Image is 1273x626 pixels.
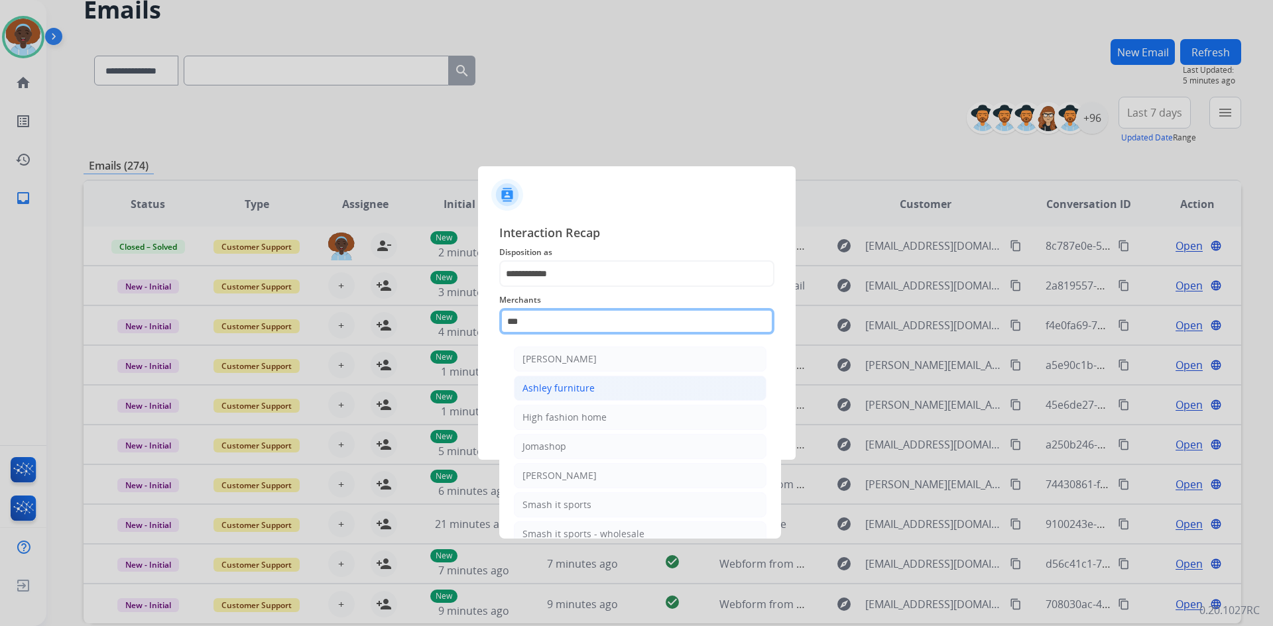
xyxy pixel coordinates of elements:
[499,223,774,244] span: Interaction Recap
[491,179,523,211] img: contactIcon
[522,352,597,366] div: [PERSON_NAME]
[522,469,597,482] div: [PERSON_NAME]
[522,411,607,424] div: High fashion home
[522,527,644,541] div: Smash it sports - wholesale
[522,382,595,395] div: Ashley furniture
[499,244,774,260] span: Disposition as
[522,440,566,453] div: Jomashop
[522,498,591,511] div: Smash it sports
[1199,602,1260,618] p: 0.20.1027RC
[499,292,774,308] span: Merchants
